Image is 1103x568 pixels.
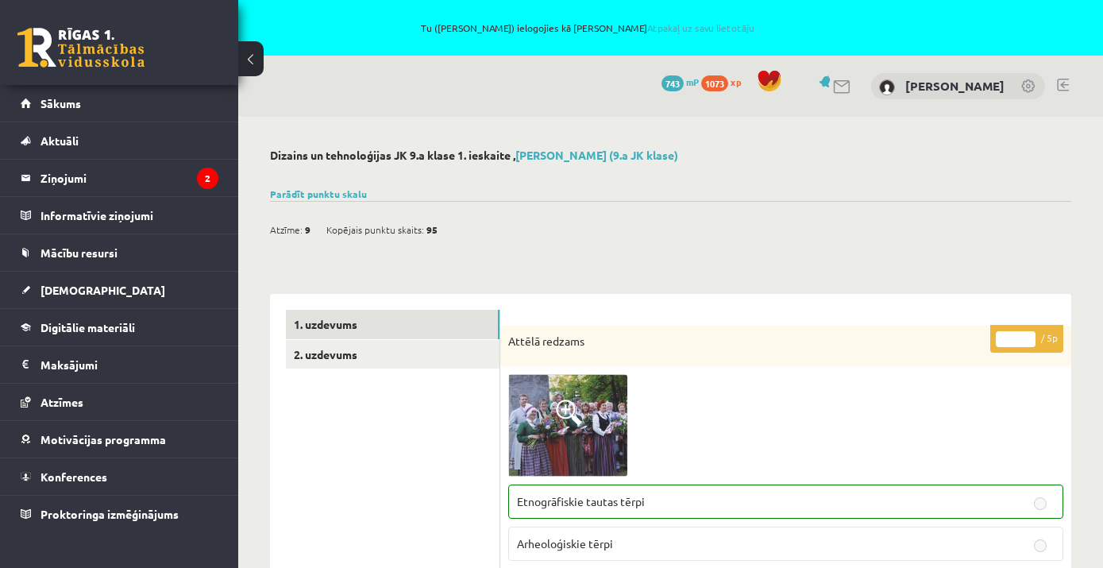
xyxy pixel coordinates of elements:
[197,168,218,189] i: 2
[508,374,627,477] img: 1.png
[21,458,218,495] a: Konferences
[40,395,83,409] span: Atzīmes
[661,75,699,88] a: 743 mP
[990,325,1063,353] p: / 5p
[40,160,218,196] legend: Ziņojumi
[21,122,218,159] a: Aktuāli
[40,320,135,334] span: Digitālie materiāli
[21,384,218,420] a: Atzīmes
[326,218,424,241] span: Kopējais punktu skaits:
[517,536,613,551] span: Arheoloģiskie tērpi
[21,346,218,383] a: Maksājumi
[21,160,218,196] a: Ziņojumi2
[270,218,303,241] span: Atzīme:
[270,149,1071,162] h2: Dizains un tehnoloģijas JK 9.a klase 1. ieskaite ,
[701,75,749,88] a: 1073 xp
[647,21,754,34] a: Atpakaļ uz savu lietotāju
[1034,497,1047,510] input: Etnogrāfiskie tautas tērpi
[40,469,107,484] span: Konferences
[21,85,218,122] a: Sākums
[286,340,499,369] a: 2. uzdevums
[21,234,218,271] a: Mācību resursi
[731,75,741,88] span: xp
[686,75,699,88] span: mP
[17,28,145,68] a: Rīgas 1. Tālmācības vidusskola
[515,148,678,162] a: [PERSON_NAME] (9.a JK klase)
[879,79,895,95] img: Markuss Jahovičs
[40,197,218,234] legend: Informatīvie ziņojumi
[426,218,438,241] span: 95
[40,507,179,521] span: Proktoringa izmēģinājums
[905,78,1005,94] a: [PERSON_NAME]
[286,310,499,339] a: 1. uzdevums
[270,187,367,200] a: Parādīt punktu skalu
[1034,539,1047,552] input: Arheoloģiskie tērpi
[21,309,218,346] a: Digitālie materiāli
[40,245,118,260] span: Mācību resursi
[517,494,645,508] span: Etnogrāfiskie tautas tērpi
[21,421,218,458] a: Motivācijas programma
[305,218,310,241] span: 9
[40,432,166,446] span: Motivācijas programma
[40,96,81,110] span: Sākums
[40,133,79,148] span: Aktuāli
[701,75,728,91] span: 1073
[21,197,218,234] a: Informatīvie ziņojumi
[40,346,218,383] legend: Maksājumi
[21,272,218,308] a: [DEMOGRAPHIC_DATA]
[508,334,984,350] p: Attēlā redzams
[21,496,218,532] a: Proktoringa izmēģinājums
[40,283,165,297] span: [DEMOGRAPHIC_DATA]
[661,75,684,91] span: 743
[183,23,993,33] span: Tu ([PERSON_NAME]) ielogojies kā [PERSON_NAME]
